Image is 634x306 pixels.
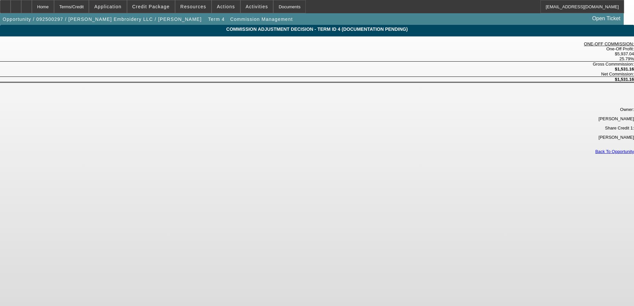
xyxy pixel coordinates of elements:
span: Credit Package [132,4,170,9]
button: Credit Package [127,0,175,13]
button: Application [89,0,126,13]
span: Commission Management [230,17,293,22]
span: Actions [217,4,235,9]
button: Commission Management [228,13,294,25]
span: Activities [246,4,268,9]
span: Opportunity / 092500297 / [PERSON_NAME] Embroidery LLC / [PERSON_NAME] [3,17,202,22]
button: Activities [241,0,273,13]
button: Actions [212,0,240,13]
button: Resources [175,0,211,13]
label: 25.79% [619,56,634,61]
span: Commission Adjustment Decision - Term ID 4 (Documentation Pending) [5,26,629,32]
a: Open Ticket [590,13,623,24]
span: Application [94,4,121,9]
span: Resources [180,4,206,9]
a: Back To Opportunity [595,149,634,154]
span: Term 4 [208,17,225,22]
button: Term 4 [206,13,227,25]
